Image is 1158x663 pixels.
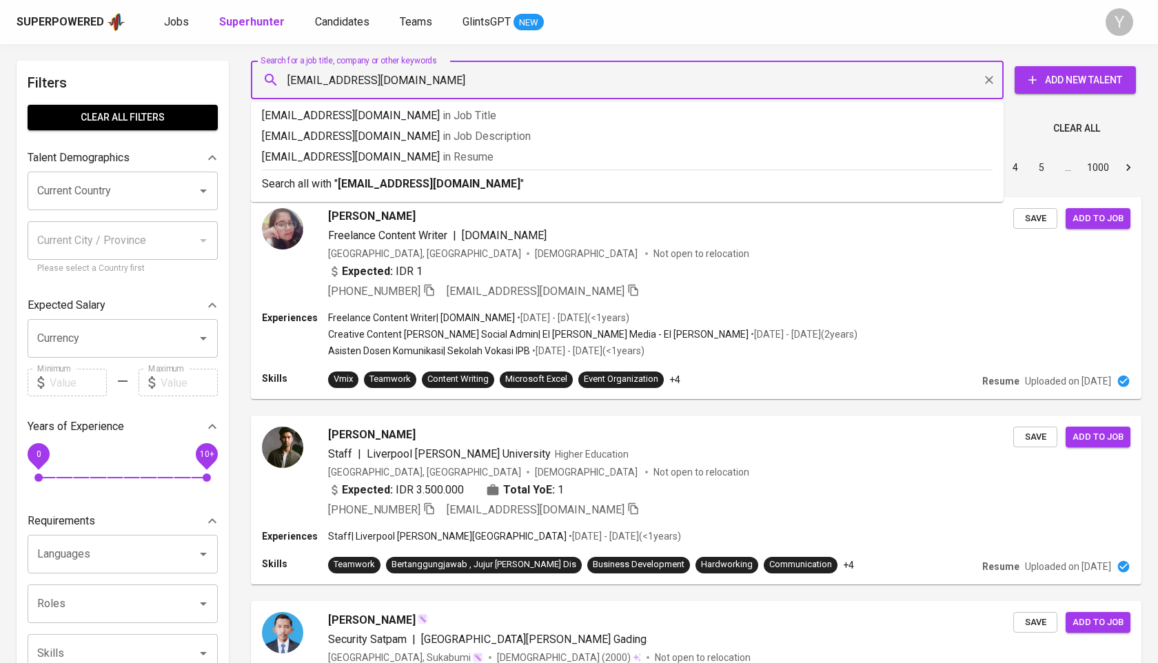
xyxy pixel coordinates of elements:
[219,14,287,31] a: Superhunter
[164,14,192,31] a: Jobs
[530,344,644,358] p: • [DATE] - [DATE] ( <1 years )
[328,285,420,298] span: [PHONE_NUMBER]
[28,292,218,319] div: Expected Salary
[358,446,361,462] span: |
[262,427,303,468] img: 9795f36cce7a440be3c0cfc82e9dac82.jpg
[447,503,624,516] span: [EMAIL_ADDRESS][DOMAIN_NAME]
[262,612,303,653] img: c3a3bbd314e2a5bfed452c95628c5f17.jpg
[1025,374,1111,388] p: Uploaded on [DATE]
[37,262,208,276] p: Please select a Country first
[1057,161,1079,174] div: …
[669,373,680,387] p: +4
[28,418,124,435] p: Years of Experience
[262,149,993,165] p: [EMAIL_ADDRESS][DOMAIN_NAME]
[262,371,328,385] p: Skills
[1053,120,1100,137] span: Clear All
[535,465,640,479] span: [DEMOGRAPHIC_DATA]
[262,311,328,325] p: Experiences
[1073,615,1124,631] span: Add to job
[334,373,353,386] div: Vmix
[1073,211,1124,227] span: Add to job
[328,465,521,479] div: [GEOGRAPHIC_DATA], [GEOGRAPHIC_DATA]
[1020,429,1050,445] span: Save
[194,181,213,201] button: Open
[328,229,447,242] span: Freelance Content Writer
[28,513,95,529] p: Requirements
[843,558,854,572] p: +4
[749,327,857,341] p: • [DATE] - [DATE] ( 2 years )
[503,482,555,498] b: Total YoE:
[1013,612,1057,633] button: Save
[17,14,104,30] div: Superpowered
[515,311,629,325] p: • [DATE] - [DATE] ( <1 years )
[251,197,1141,399] a: [PERSON_NAME]Freelance Content Writer|[DOMAIN_NAME][GEOGRAPHIC_DATA], [GEOGRAPHIC_DATA][DEMOGRAPH...
[443,109,496,122] span: in Job Title
[262,208,303,249] img: 8f3eeefcc98eae8b2d1a9393d0058ac1.jpg
[982,560,1019,573] p: Resume
[1015,66,1136,94] button: Add New Talent
[535,247,640,261] span: [DEMOGRAPHIC_DATA]
[400,14,435,31] a: Teams
[328,344,530,358] p: Asisten Dosen Komunikasi | Sekolah Vokasi IPB
[462,229,547,242] span: [DOMAIN_NAME]
[447,285,624,298] span: [EMAIL_ADDRESS][DOMAIN_NAME]
[28,297,105,314] p: Expected Salary
[219,15,285,28] b: Superhunter
[369,373,411,386] div: Teamwork
[555,449,629,460] span: Higher Education
[1013,427,1057,448] button: Save
[328,311,515,325] p: Freelance Content Writer | [DOMAIN_NAME]
[262,529,328,543] p: Experiences
[421,633,647,646] span: [GEOGRAPHIC_DATA][PERSON_NAME] Gading
[453,227,456,244] span: |
[36,449,41,459] span: 0
[328,247,521,261] div: [GEOGRAPHIC_DATA], [GEOGRAPHIC_DATA]
[463,14,544,31] a: GlintsGPT NEW
[28,105,218,130] button: Clear All filters
[315,15,369,28] span: Candidates
[262,557,328,571] p: Skills
[1030,156,1053,178] button: Go to page 5
[334,558,375,571] div: Teamwork
[412,631,416,648] span: |
[199,449,214,459] span: 10+
[593,558,684,571] div: Business Development
[328,482,464,498] div: IDR 3.500.000
[328,503,420,516] span: [PHONE_NUMBER]
[1048,116,1106,141] button: Clear All
[427,373,489,386] div: Content Writing
[28,507,218,535] div: Requirements
[417,613,428,624] img: magic_wand.svg
[1004,156,1026,178] button: Go to page 4
[584,373,658,386] div: Event Organization
[392,558,576,571] div: Bertanggungjawab , Jujur [PERSON_NAME] Dis
[251,416,1141,584] a: [PERSON_NAME]Staff|Liverpool [PERSON_NAME] UniversityHigher Education[GEOGRAPHIC_DATA], [GEOGRAPH...
[1020,211,1050,227] span: Save
[558,482,564,498] span: 1
[328,327,749,341] p: Creative Content [PERSON_NAME] Social Admin | El [PERSON_NAME] Media - El [PERSON_NAME]
[262,108,993,124] p: [EMAIL_ADDRESS][DOMAIN_NAME]
[328,612,416,629] span: [PERSON_NAME]
[1066,427,1130,448] button: Add to job
[328,447,352,460] span: Staff
[1026,72,1125,89] span: Add New Talent
[567,529,681,543] p: • [DATE] - [DATE] ( <1 years )
[50,369,107,396] input: Value
[328,263,423,280] div: IDR 1
[194,544,213,564] button: Open
[653,465,749,479] p: Not open to relocation
[164,15,189,28] span: Jobs
[1117,156,1139,178] button: Go to next page
[1066,612,1130,633] button: Add to job
[28,150,130,166] p: Talent Demographics
[400,15,432,28] span: Teams
[982,374,1019,388] p: Resume
[367,447,551,460] span: Liverpool [PERSON_NAME] University
[328,633,407,646] span: Security Satpam
[1020,615,1050,631] span: Save
[28,72,218,94] h6: Filters
[443,150,494,163] span: in Resume
[328,427,416,443] span: [PERSON_NAME]
[514,16,544,30] span: NEW
[653,247,749,261] p: Not open to relocation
